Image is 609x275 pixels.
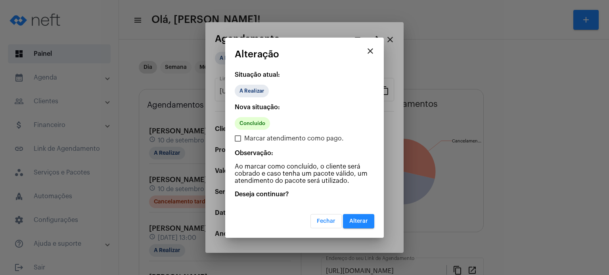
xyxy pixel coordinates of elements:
[235,49,279,59] span: Alteração
[235,150,374,157] p: Observação:
[235,104,374,111] p: Nova situação:
[235,191,374,198] p: Deseja continuar?
[349,218,368,224] span: Alterar
[235,71,374,78] p: Situação atual:
[317,218,335,224] span: Fechar
[235,163,374,184] p: Ao marcar como concluído, o cliente será cobrado e caso tenha um pacote válido, um atendimento do...
[310,214,342,228] button: Fechar
[235,117,270,130] mat-chip: Concluído
[343,214,374,228] button: Alterar
[366,46,375,56] mat-icon: close
[244,134,344,143] span: Marcar atendimento como pago.
[235,85,269,97] mat-chip: A Realizar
